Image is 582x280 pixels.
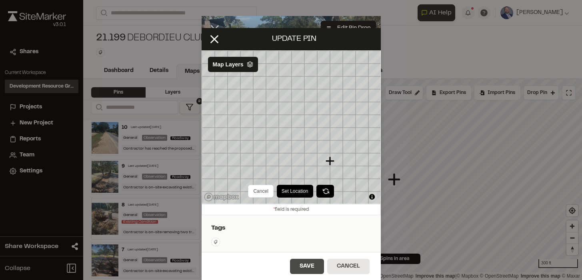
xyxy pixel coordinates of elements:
[248,185,273,198] button: Cancel
[202,50,381,204] canvas: Map
[211,223,368,233] p: Tags
[290,259,324,274] button: Save
[327,259,370,274] button: Cancel
[325,156,336,166] div: Map marker
[211,238,220,246] button: Edit Tags
[277,185,313,198] button: Set Location
[202,204,381,215] div: field is required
